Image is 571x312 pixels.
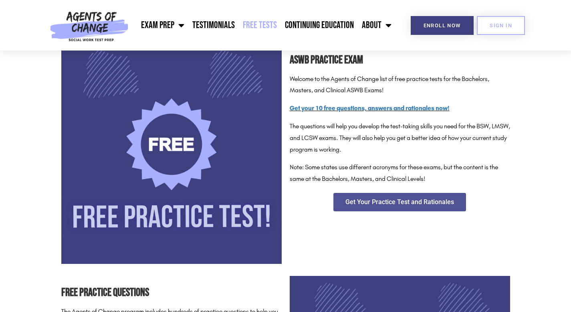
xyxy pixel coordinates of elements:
p: The questions will help you develop the test-taking skills you need for the BSW, LMSW, and LCSW e... [290,121,510,155]
a: Get your 10 free questions, answers and rationales now! [290,104,450,112]
h2: ASWB Practice Exam [290,51,510,69]
a: Continuing Education [281,15,358,35]
a: Enroll Now [411,16,474,35]
a: Get Your Practice Test and Rationales [333,193,466,211]
span: Enroll Now [424,23,461,28]
nav: Menu [132,15,395,35]
a: Exam Prep [137,15,188,35]
a: About [358,15,395,35]
h2: Free Practice Questions [61,284,282,302]
p: Note: Some states use different acronyms for these exams, but the content is the same at the Bach... [290,162,510,185]
p: Welcome to the Agents of Change list of free practice tests for the Bachelors, Masters, and Clini... [290,73,510,97]
a: SIGN IN [477,16,525,35]
a: Testimonials [188,15,239,35]
span: Get Your Practice Test and Rationales [345,199,454,205]
a: Free Tests [239,15,281,35]
span: SIGN IN [490,23,512,28]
